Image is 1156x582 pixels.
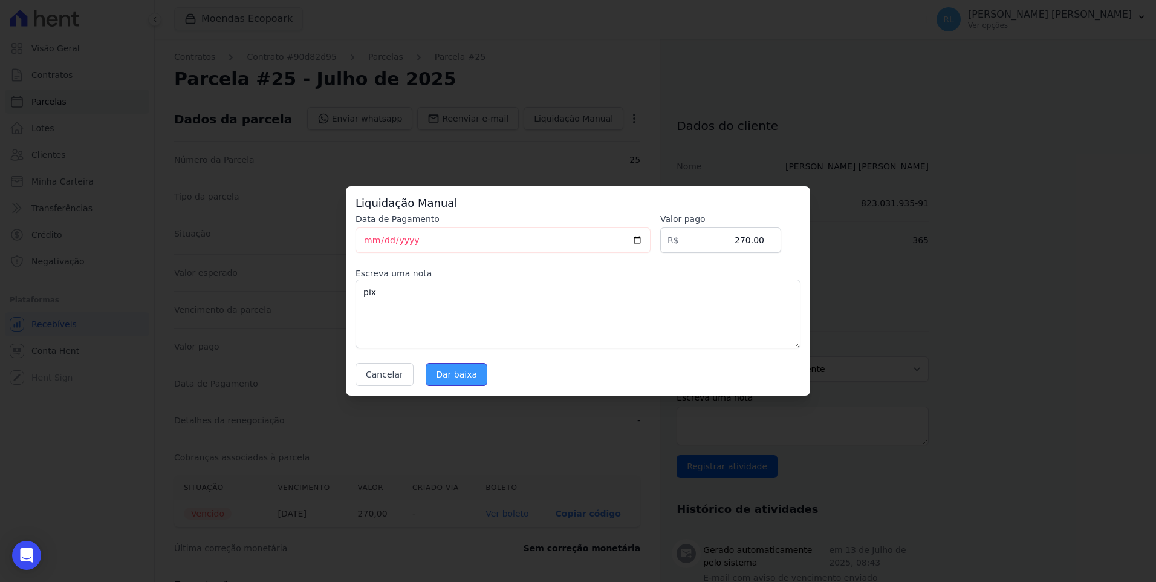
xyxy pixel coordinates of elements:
div: Open Intercom Messenger [12,541,41,570]
label: Valor pago [660,213,781,225]
input: Dar baixa [426,363,487,386]
label: Escreva uma nota [356,267,800,280]
button: Cancelar [356,363,414,386]
label: Data de Pagamento [356,213,651,225]
h3: Liquidação Manual [356,196,800,211]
